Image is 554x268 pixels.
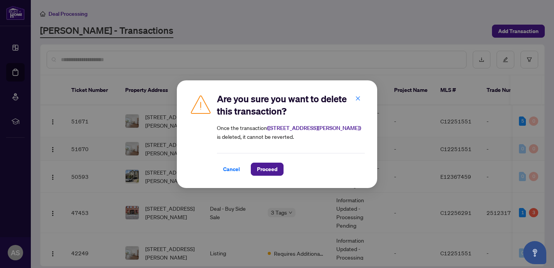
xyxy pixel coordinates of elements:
button: Proceed [251,163,284,176]
span: Cancel [223,163,240,175]
span: Proceed [257,163,277,175]
button: Cancel [217,163,246,176]
button: Open asap [523,241,546,264]
h2: Are you sure you want to delete this transaction? [217,93,365,117]
article: Once the transaction is deleted, it cannot be reverted. [217,123,365,141]
strong: ( [STREET_ADDRESS][PERSON_NAME] ) [267,125,361,132]
span: close [355,95,361,101]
